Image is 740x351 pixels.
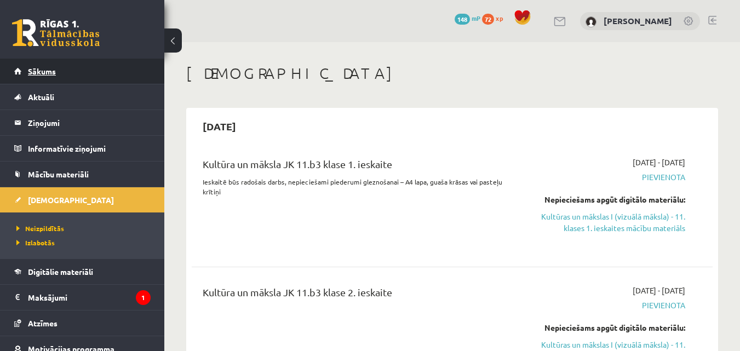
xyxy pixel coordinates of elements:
a: Informatīvie ziņojumi [14,136,151,161]
a: Kultūras un mākslas I (vizuālā māksla) - 11. klases 1. ieskaites mācību materiāls [535,211,685,234]
span: Mācību materiāli [28,169,89,179]
div: Kultūra un māksla JK 11.b3 klase 1. ieskaite [203,157,519,177]
a: Atzīmes [14,310,151,336]
a: Aktuāli [14,84,151,110]
span: Izlabotās [16,238,55,247]
legend: Ziņojumi [28,110,151,135]
a: 148 mP [455,14,480,22]
a: Neizpildītās [16,223,153,233]
span: [DEMOGRAPHIC_DATA] [28,195,114,205]
span: Pievienota [535,171,685,183]
div: Kultūra un māksla JK 11.b3 klase 2. ieskaite [203,285,519,305]
a: Digitālie materiāli [14,259,151,284]
span: Atzīmes [28,318,58,328]
legend: Informatīvie ziņojumi [28,136,151,161]
div: Nepieciešams apgūt digitālo materiālu: [535,322,685,333]
img: Rita Stepanova [586,16,596,27]
div: Nepieciešams apgūt digitālo materiālu: [535,194,685,205]
i: 1 [136,290,151,305]
a: [PERSON_NAME] [604,15,672,26]
span: [DATE] - [DATE] [633,157,685,168]
span: mP [472,14,480,22]
span: 148 [455,14,470,25]
span: Neizpildītās [16,224,64,233]
span: [DATE] - [DATE] [633,285,685,296]
p: Ieskaitē būs radošais darbs, nepieciešami piederumi gleznošanai – A4 lapa, guaša krāsas vai paste... [203,177,519,197]
span: Pievienota [535,300,685,311]
span: Aktuāli [28,92,54,102]
span: xp [496,14,503,22]
a: 72 xp [482,14,508,22]
h1: [DEMOGRAPHIC_DATA] [186,64,718,83]
span: 72 [482,14,494,25]
a: Izlabotās [16,238,153,248]
legend: Maksājumi [28,285,151,310]
h2: [DATE] [192,113,247,139]
a: [DEMOGRAPHIC_DATA] [14,187,151,212]
a: Sākums [14,59,151,84]
a: Ziņojumi [14,110,151,135]
a: Mācību materiāli [14,162,151,187]
a: Rīgas 1. Tālmācības vidusskola [12,19,100,47]
a: Maksājumi1 [14,285,151,310]
span: Digitālie materiāli [28,267,93,277]
span: Sākums [28,66,56,76]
